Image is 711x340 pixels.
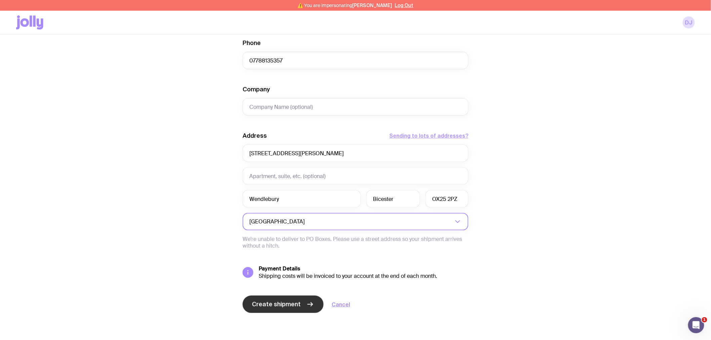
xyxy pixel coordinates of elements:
label: Phone [243,39,261,47]
input: City [243,190,361,208]
div: Shipping costs will be invoiced to your account at the end of each month. [259,273,468,280]
h5: Payment Details [259,265,468,272]
button: Create shipment [243,296,324,313]
input: Zip Code [425,190,468,208]
input: Search for option [306,213,453,230]
label: Company [243,85,270,93]
span: ⚠️ You are impersonating [298,3,392,8]
button: Sending to lots of addresses? [389,132,468,140]
a: DJ [683,16,695,29]
span: 1 [702,317,707,323]
input: 0400 123 456 [243,52,468,69]
span: [PERSON_NAME] [352,3,392,8]
div: Search for option [243,213,468,230]
label: Address [243,132,267,140]
span: Create shipment [252,300,301,308]
input: Street Address [243,144,468,162]
input: Apartment, suite, etc. (optional) [243,167,468,185]
input: State [366,190,420,208]
button: Log Out [395,3,414,8]
input: Company Name (optional) [243,98,468,116]
a: Cancel [332,300,350,308]
iframe: Intercom live chat [688,317,704,333]
p: We’re unable to deliver to PO Boxes. Please use a street address so your shipment arrives without... [243,236,468,249]
span: [GEOGRAPHIC_DATA] [249,213,306,230]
